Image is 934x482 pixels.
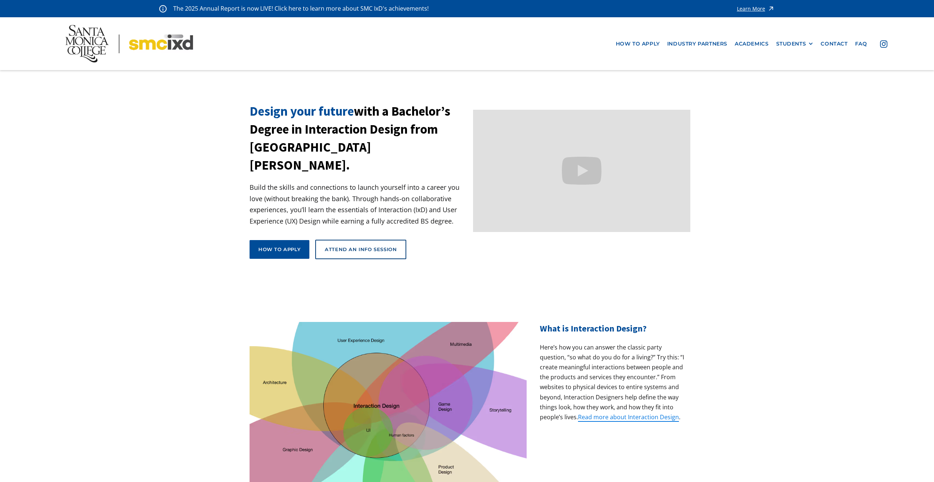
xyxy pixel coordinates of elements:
a: industry partners [664,37,731,51]
a: Attend an Info Session [315,240,406,259]
p: The 2025 Annual Report is now LIVE! Click here to learn more about SMC IxD's achievements! [173,4,429,14]
div: STUDENTS [776,41,814,47]
img: Santa Monica College - SMC IxD logo [65,25,193,62]
div: Attend an Info Session [325,246,397,253]
a: Read more about Interaction Design [578,413,679,422]
a: How to apply [250,240,309,258]
p: Build the skills and connections to launch yourself into a career you love (without breaking the ... [250,182,467,226]
div: Learn More [737,6,765,11]
div: STUDENTS [776,41,806,47]
span: Design your future [250,103,354,119]
div: How to apply [258,246,301,253]
img: icon - instagram [880,40,887,48]
iframe: Design your future with a Bachelor's Degree in Interaction Design from Santa Monica College [473,110,691,232]
a: contact [817,37,851,51]
h2: What is Interaction Design? [540,322,684,335]
a: Learn More [737,4,775,14]
p: Here’s how you can answer the classic party question, “so what do you do for a living?” Try this:... [540,343,684,423]
a: how to apply [612,37,664,51]
img: icon - arrow - alert [767,4,775,14]
a: Academics [731,37,772,51]
a: faq [851,37,871,51]
img: icon - information - alert [159,5,167,12]
h1: with a Bachelor’s Degree in Interaction Design from [GEOGRAPHIC_DATA][PERSON_NAME]. [250,102,467,174]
